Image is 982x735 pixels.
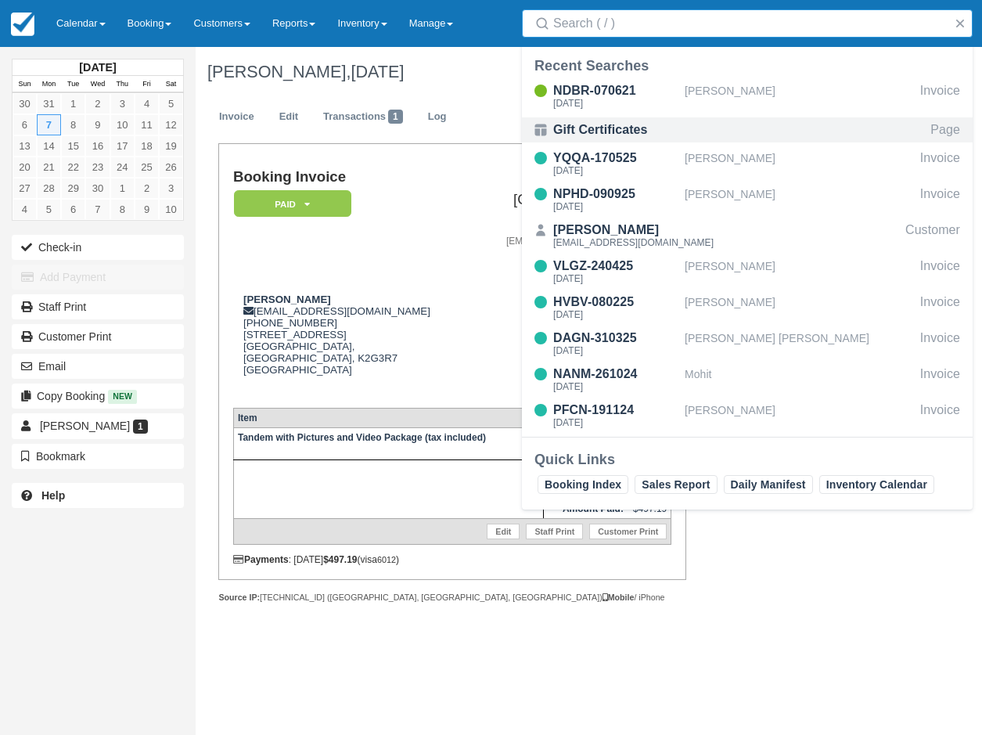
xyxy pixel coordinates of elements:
div: PFCN-191124 [553,401,678,420]
a: 4 [135,93,159,114]
div: Gift Certificates [553,121,678,139]
a: 12 [159,114,183,135]
a: 21 [37,157,61,178]
th: Fri [135,76,159,93]
a: 16 [85,135,110,157]
div: [EMAIL_ADDRESS][DOMAIN_NAME] [553,238,714,247]
a: 8 [61,114,85,135]
a: Gift CertificatesPage [522,117,973,142]
input: Search ( / ) [553,9,948,38]
div: [PERSON_NAME] [553,221,714,240]
div: NPHD-090925 [553,185,678,204]
a: 9 [85,114,110,135]
strong: Tandem with Pictures and Video Package (tax included) [238,432,486,443]
address: 1-844-200-KMPH (5674) or Local: [PHONE_NUMBER] [EMAIL_ADDRESS][DOMAIN_NAME] [DOMAIN_NAME] [464,207,666,261]
div: YQQA-170525 [553,149,678,168]
div: [PERSON_NAME] [685,81,914,111]
a: Help [12,483,184,508]
div: Customer [905,221,960,250]
a: 3 [159,178,183,199]
a: NPHD-090925[DATE][PERSON_NAME]Invoice [522,185,973,214]
a: 22 [61,157,85,178]
div: : [DATE] (visa ) [233,554,671,565]
a: 15 [61,135,85,157]
th: Tue [61,76,85,93]
a: 20 [13,157,37,178]
div: [DATE] [553,166,678,175]
div: [PERSON_NAME] [685,401,914,431]
div: [DATE] [553,346,678,355]
button: Add Payment [12,265,184,290]
div: Invoice [920,293,960,322]
a: Booking Index [538,475,628,494]
a: DAGN-310325[DATE][PERSON_NAME] [PERSON_NAME]Invoice [522,329,973,358]
th: Thu [110,76,135,93]
th: Sat [159,76,183,93]
a: 5 [37,199,61,220]
div: Invoice [920,329,960,358]
span: 1 [388,110,403,124]
strong: Payments [233,554,289,565]
img: checkfront-main-nav-mini-logo.png [11,13,34,36]
div: Invoice [920,149,960,178]
th: Item [233,409,543,428]
a: 14 [37,135,61,157]
a: NANM-261024[DATE]MohitInvoice [522,365,973,395]
div: Quick Links [534,450,960,469]
a: Paid [233,189,346,218]
a: 4 [13,199,37,220]
div: Invoice [920,185,960,214]
a: 10 [110,114,135,135]
a: 6 [13,114,37,135]
div: Invoice [920,81,960,111]
div: [DATE] [553,382,678,391]
div: DAGN-310325 [553,329,678,348]
div: [EMAIL_ADDRESS][DOMAIN_NAME] [PHONE_NUMBER] [STREET_ADDRESS] [GEOGRAPHIC_DATA], [GEOGRAPHIC_DATA]... [233,294,458,395]
span: 1 [133,420,148,434]
div: [DATE] [553,274,678,283]
a: 18 [135,135,159,157]
a: 5 [159,93,183,114]
div: Invoice [920,257,960,286]
div: [PERSON_NAME] [685,149,914,178]
a: Customer Print [589,524,667,539]
a: 24 [110,157,135,178]
strong: Source IP: [218,593,260,602]
small: 6012 [377,555,396,564]
em: Paid [234,190,351,218]
a: [PERSON_NAME] 1 [12,413,184,438]
div: NDBR-070621 [553,81,678,100]
button: Copy Booking New [12,384,184,409]
a: 7 [85,199,110,220]
a: Daily Manifest [724,475,813,494]
h1: [PERSON_NAME], [207,63,920,81]
a: NDBR-070621[DATE][PERSON_NAME]Invoice [522,81,973,111]
strong: $497.19 [323,554,357,565]
a: Customer Print [12,324,184,349]
a: 23 [85,157,110,178]
a: 30 [85,178,110,199]
a: Edit [268,102,310,132]
a: 17 [110,135,135,157]
a: 2 [85,93,110,114]
a: 3 [110,93,135,114]
a: Sales Report [635,475,717,494]
strong: Mobile [603,593,635,602]
a: VLGZ-240425[DATE][PERSON_NAME]Invoice [522,257,973,286]
div: Recent Searches [534,56,960,75]
div: HVBV-080225 [553,293,678,312]
a: 25 [135,157,159,178]
a: Staff Print [12,294,184,319]
b: Help [41,489,65,502]
a: 26 [159,157,183,178]
div: [TECHNICAL_ID] ([GEOGRAPHIC_DATA], [GEOGRAPHIC_DATA], [GEOGRAPHIC_DATA]) / iPhone [218,592,685,603]
a: 31 [37,93,61,114]
button: Check-in [12,235,184,260]
a: Log [416,102,459,132]
a: 1 [110,178,135,199]
strong: [PERSON_NAME] [243,294,331,305]
div: Invoice [920,401,960,431]
a: 6 [61,199,85,220]
a: HVBV-080225[DATE][PERSON_NAME]Invoice [522,293,973,322]
a: 7 [37,114,61,135]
